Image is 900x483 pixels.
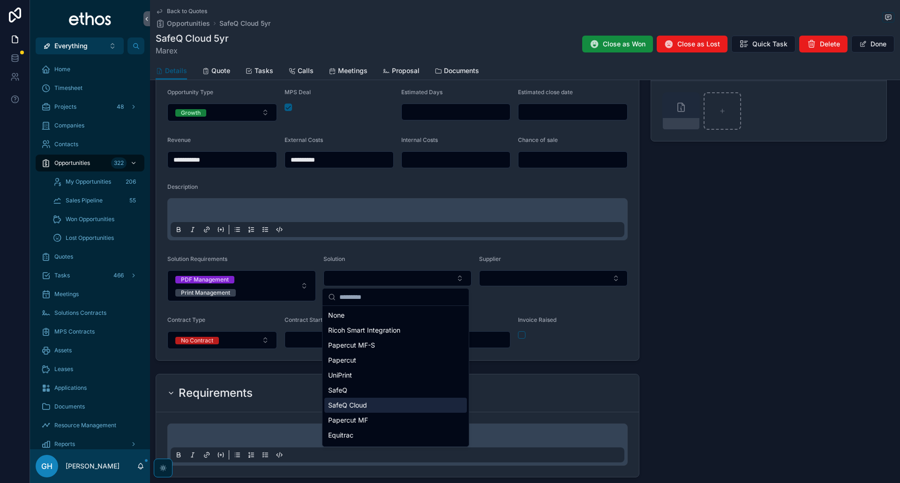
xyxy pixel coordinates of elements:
a: Leases [36,361,144,378]
img: App logo [68,11,112,26]
div: 322 [111,157,127,169]
div: Print Management [181,289,230,297]
span: Sales Pipeline [66,197,103,204]
span: Resource Management [54,422,116,429]
span: SafeQ [328,386,347,395]
span: Timesheet [54,84,82,92]
span: Contacts [54,141,78,148]
button: Unselect PRINT_MANAGEMENT [175,288,236,297]
div: Growth [181,109,201,117]
span: External Costs [285,136,323,143]
span: Solutions Contracts [54,309,106,317]
a: Meetings [329,62,367,81]
span: UniPrint Cloud [328,446,372,455]
button: Close as Lost [657,36,727,52]
a: Tasks [245,62,273,81]
span: Close as Lost [677,39,720,49]
span: Contract Type [167,316,205,323]
span: Leases [54,365,73,373]
span: Documents [54,403,85,410]
a: Resource Management [36,417,144,434]
span: Revenue [167,136,191,143]
span: Opportunities [54,159,90,167]
span: Everything [54,41,88,51]
span: Quick Task [752,39,787,49]
button: Select Button [323,270,472,286]
a: Details [156,62,187,80]
span: Internal Costs [401,136,438,143]
a: Documents [36,398,144,415]
a: MPS Contracts [36,323,144,340]
span: Details [165,66,187,75]
a: Proposal [382,62,420,81]
span: Solution [323,255,345,262]
a: Projects48 [36,98,144,115]
span: Tasks [54,272,70,279]
span: MPS Contracts [54,328,95,335]
button: Select Button [167,331,277,349]
button: Unselect PDF_MANAGEMENT [175,275,234,284]
button: Select Button [167,270,316,301]
button: Select Button [36,37,124,54]
span: Estimated close date [518,89,573,96]
a: Tasks466 [36,267,144,284]
span: Opportunity Type [167,89,213,96]
p: [PERSON_NAME] [66,461,120,471]
div: None [324,308,467,323]
a: Quote [202,62,230,81]
a: Applications [36,379,144,396]
a: Timesheet [36,80,144,97]
a: My Opportunities206 [47,173,144,190]
a: Contacts [36,136,144,153]
span: Companies [54,122,84,129]
span: Applications [54,384,87,392]
h1: SafeQ Cloud 5yr [156,32,229,45]
span: My Opportunities [66,178,111,186]
span: Papercut MF [328,416,368,425]
span: Reports [54,440,75,448]
span: Supplier [479,255,501,262]
a: Home [36,61,144,78]
a: Opportunities322 [36,155,144,171]
span: Papercut [328,356,356,365]
span: Documents [444,66,479,75]
a: Assets [36,342,144,359]
span: Papercut MF-S [328,341,375,350]
span: Equitrac [328,431,353,440]
span: SafeQ Cloud [328,401,367,410]
a: Meetings [36,286,144,303]
span: UniPrint [328,371,352,380]
div: 466 [111,270,127,281]
span: Quote [211,66,230,75]
span: Meetings [54,290,79,298]
span: Assets [54,347,72,354]
a: Calls [288,62,314,81]
span: Solution Requirements [167,255,227,262]
a: Quotes [36,248,144,265]
button: Delete [799,36,847,52]
div: scrollable content [30,54,150,449]
span: Quotes [54,253,73,260]
span: Projects [54,103,76,111]
span: Contract Start Date [285,316,337,323]
div: 48 [114,101,127,112]
a: Reports [36,436,144,453]
a: Lost Opportunities [47,230,144,246]
span: Description [167,183,198,190]
span: Lost Opportunities [66,234,114,242]
a: Back to Quotes [156,7,207,15]
span: Marex [156,45,229,56]
div: 206 [123,176,139,187]
button: Close as Won [582,36,653,52]
span: Won Opportunities [66,215,114,223]
a: Solutions Contracts [36,305,144,321]
span: Proposal [392,66,420,75]
div: No Contract [181,337,213,344]
span: MPS Deal [285,89,311,96]
div: Suggestions [322,306,469,446]
a: Opportunities [156,19,210,28]
span: SafeQ Cloud 5yr [219,19,270,28]
a: Sales Pipeline55 [47,192,144,209]
span: Close as Won [603,39,645,49]
span: Calls [298,66,314,75]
